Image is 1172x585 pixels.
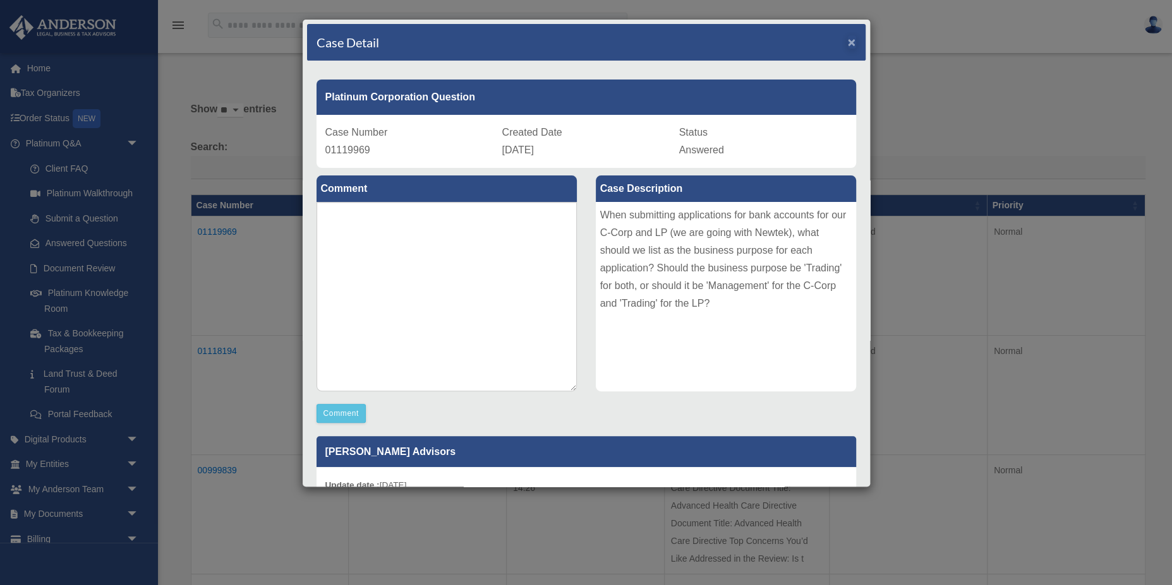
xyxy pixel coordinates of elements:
[502,145,534,155] span: [DATE]
[325,480,380,490] b: Update date :
[679,145,724,155] span: Answered
[317,436,856,467] p: [PERSON_NAME] Advisors
[325,145,370,155] span: 01119969
[317,80,856,115] div: Platinum Corporation Question
[325,127,388,138] span: Case Number
[502,127,562,138] span: Created Date
[848,35,856,49] button: Close
[596,202,856,391] div: When submitting applications for bank accounts for our C-Corp and LP (we are going with Newtek), ...
[596,175,856,202] label: Case Description
[325,480,407,490] small: [DATE]
[317,175,577,202] label: Comment
[317,404,366,423] button: Comment
[848,35,856,49] span: ×
[679,127,708,138] span: Status
[317,33,379,51] h4: Case Detail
